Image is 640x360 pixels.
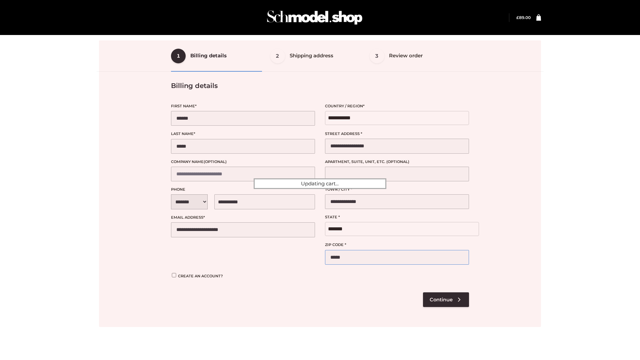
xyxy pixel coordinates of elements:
img: Schmodel Admin 964 [265,4,365,31]
span: £ [516,15,519,20]
bdi: 89.00 [516,15,531,20]
a: £89.00 [516,15,531,20]
div: Updating cart... [254,178,386,189]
